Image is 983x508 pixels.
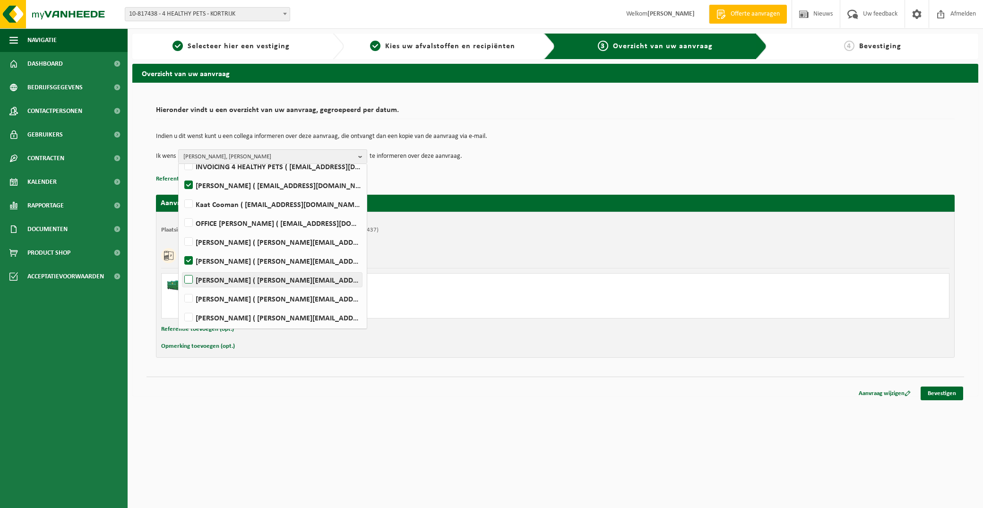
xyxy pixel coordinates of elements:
label: [PERSON_NAME] ( [EMAIL_ADDRESS][DOMAIN_NAME] ) [182,178,362,192]
p: te informeren over deze aanvraag. [370,149,462,164]
p: Indien u dit wenst kunt u een collega informeren over deze aanvraag, die ontvangt dan een kopie v... [156,133,955,140]
span: Contactpersonen [27,99,82,123]
span: Kies uw afvalstoffen en recipiënten [385,43,515,50]
a: Bevestigen [921,387,963,400]
strong: Aanvraag voor [DATE] [161,199,232,207]
span: Dashboard [27,52,63,76]
span: Rapportage [27,194,64,217]
span: Documenten [27,217,68,241]
span: Bevestiging [859,43,901,50]
span: 3 [598,41,608,51]
label: [PERSON_NAME] ( [PERSON_NAME][EMAIL_ADDRESS][DOMAIN_NAME] ) [182,273,362,287]
span: Offerte aanvragen [728,9,782,19]
span: Acceptatievoorwaarden [27,265,104,288]
span: [PERSON_NAME], [PERSON_NAME] [183,150,354,164]
span: Gebruikers [27,123,63,146]
label: [PERSON_NAME] ( [PERSON_NAME][EMAIL_ADDRESS][DOMAIN_NAME] ) [182,292,362,306]
a: 1Selecteer hier een vestiging [137,41,325,52]
img: HK-XZ-20-GN-03.png [166,278,195,293]
strong: Plaatsingsadres: [161,227,202,233]
span: Navigatie [27,28,57,52]
span: Selecteer hier een vestiging [188,43,290,50]
span: 10-817438 - 4 HEALTHY PETS - KORTRIJK [125,7,290,21]
strong: [PERSON_NAME] [647,10,695,17]
div: Ophalen en terugplaatsen zelfde container [204,293,593,301]
span: 10-817438 - 4 HEALTHY PETS - KORTRIJK [125,8,290,21]
a: Aanvraag wijzigen [852,387,918,400]
label: [PERSON_NAME] ( [PERSON_NAME][EMAIL_ADDRESS][DOMAIN_NAME] ) [182,254,362,268]
label: INVOICING 4 HEALTHY PETS ( [EMAIL_ADDRESS][DOMAIN_NAME] ) [182,159,362,173]
button: Referentie toevoegen (opt.) [156,173,229,185]
label: [PERSON_NAME] ( [PERSON_NAME][EMAIL_ADDRESS][DOMAIN_NAME] ) [182,235,362,249]
span: Product Shop [27,241,70,265]
span: 4 [844,41,854,51]
p: Ik wens [156,149,176,164]
button: Referentie toevoegen (opt.) [161,323,234,336]
span: 2 [370,41,380,51]
h2: Overzicht van uw aanvraag [132,64,978,82]
span: Kalender [27,170,57,194]
span: 1 [172,41,183,51]
span: Bedrijfsgegevens [27,76,83,99]
button: [PERSON_NAME], [PERSON_NAME] [178,149,367,164]
div: Aantal: 1 [204,306,593,313]
button: Opmerking toevoegen (opt.) [161,340,235,353]
span: Contracten [27,146,64,170]
label: Kaat Cooman ( [EMAIL_ADDRESS][DOMAIN_NAME] ) [182,197,362,211]
label: OFFICE [PERSON_NAME] ( [EMAIL_ADDRESS][DOMAIN_NAME] ) [182,216,362,230]
h2: Hieronder vindt u een overzicht van uw aanvraag, gegroepeerd per datum. [156,106,955,119]
span: Overzicht van uw aanvraag [613,43,713,50]
label: [PERSON_NAME] ( [PERSON_NAME][EMAIL_ADDRESS][DOMAIN_NAME] ) [182,310,362,325]
a: 2Kies uw afvalstoffen en recipiënten [349,41,537,52]
a: Offerte aanvragen [709,5,787,24]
